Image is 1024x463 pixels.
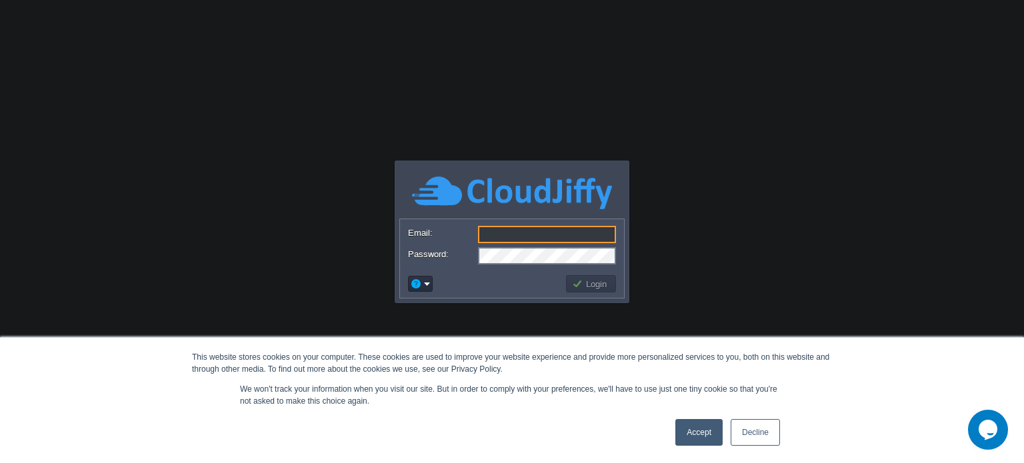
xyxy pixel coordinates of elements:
img: CloudJiffy [412,175,612,211]
div: This website stores cookies on your computer. These cookies are used to improve your website expe... [192,351,832,375]
iframe: chat widget [968,410,1011,450]
label: Password: [408,247,477,261]
p: We won't track your information when you visit our site. But in order to comply with your prefere... [240,383,784,407]
a: Accept [675,419,723,446]
a: Decline [731,419,780,446]
label: Email: [408,226,477,240]
button: Login [572,278,611,290]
